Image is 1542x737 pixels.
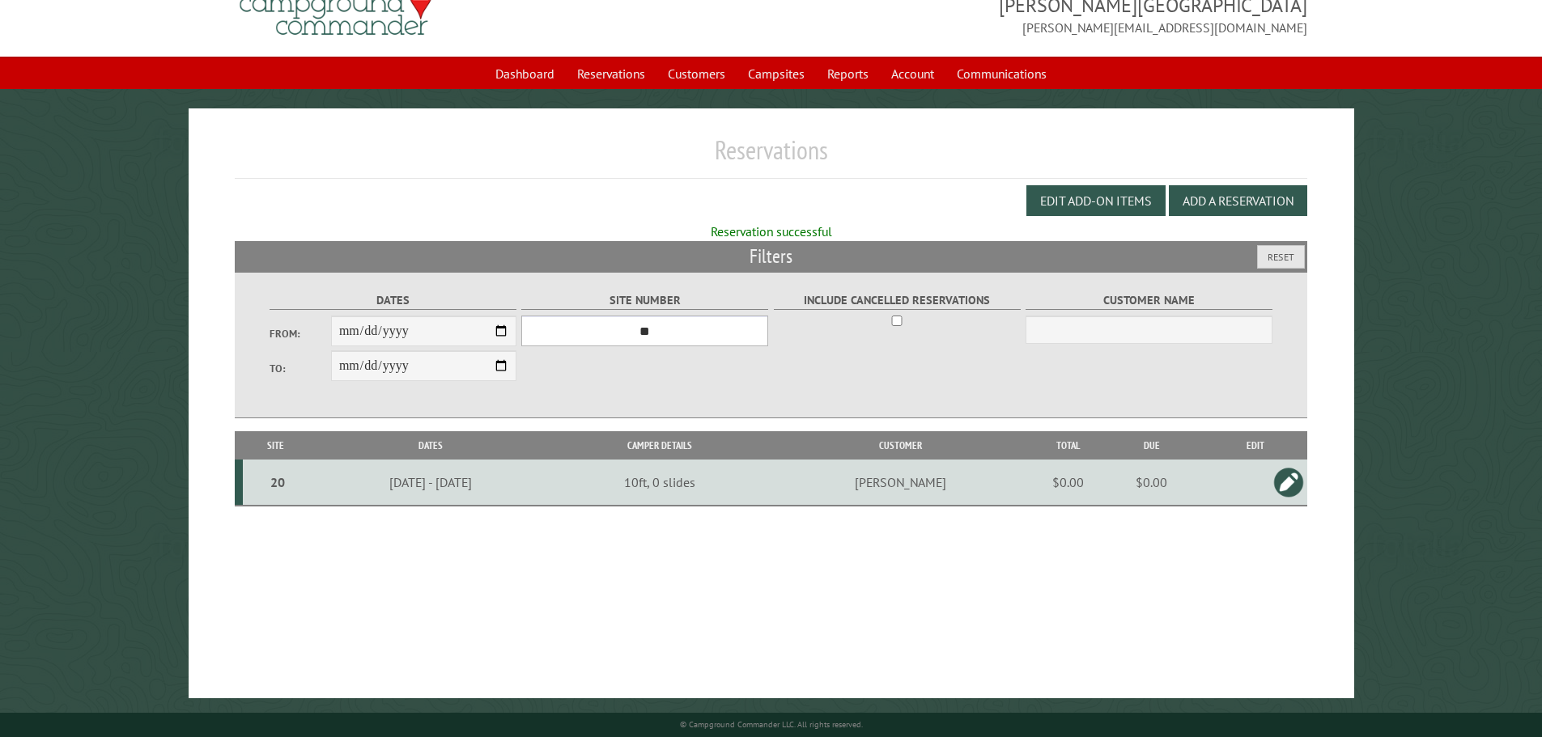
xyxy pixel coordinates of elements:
a: Communications [947,58,1056,89]
td: [PERSON_NAME] [766,460,1035,506]
td: 10ft, 0 slides [553,460,766,506]
div: [DATE] - [DATE] [311,474,550,490]
button: Reset [1257,245,1305,269]
a: Dashboard [486,58,564,89]
label: Customer Name [1026,291,1272,310]
label: From: [270,326,331,341]
h2: Filters [235,241,1308,272]
h1: Reservations [235,134,1308,179]
a: Reservations [567,58,655,89]
th: Edit [1203,431,1307,460]
div: Reservation successful [235,222,1308,240]
th: Due [1100,431,1203,460]
th: Dates [308,431,553,460]
label: Dates [270,291,516,310]
th: Camper Details [553,431,766,460]
a: Customers [658,58,735,89]
a: Campsites [738,58,814,89]
th: Site [243,431,308,460]
td: $0.00 [1100,460,1203,506]
label: Site Number [521,291,768,310]
th: Total [1035,431,1100,460]
label: Include Cancelled Reservations [774,291,1021,310]
a: Account [881,58,944,89]
th: Customer [766,431,1035,460]
div: 20 [249,474,306,490]
button: Add a Reservation [1169,185,1307,216]
td: $0.00 [1035,460,1100,506]
a: Reports [818,58,878,89]
button: Edit Add-on Items [1026,185,1166,216]
label: To: [270,361,331,376]
small: © Campground Commander LLC. All rights reserved. [680,719,863,730]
